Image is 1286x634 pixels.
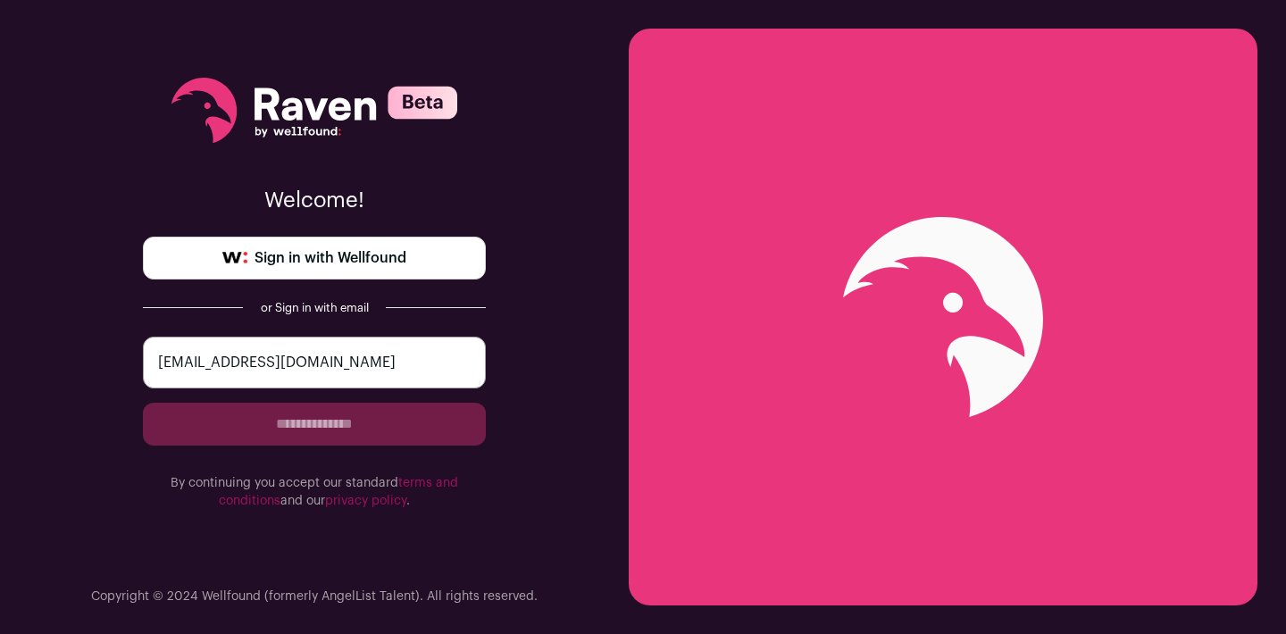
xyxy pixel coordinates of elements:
[255,247,406,269] span: Sign in with Wellfound
[91,588,538,605] p: Copyright © 2024 Wellfound (formerly AngelList Talent). All rights reserved.
[257,301,372,315] div: or Sign in with email
[143,237,486,279] a: Sign in with Wellfound
[143,337,486,388] input: email@example.com
[325,495,406,507] a: privacy policy
[222,252,247,264] img: wellfound-symbol-flush-black-fb3c872781a75f747ccb3a119075da62bfe97bd399995f84a933054e44a575c4.png
[219,477,458,507] a: terms and conditions
[143,187,486,215] p: Welcome!
[143,474,486,510] p: By continuing you accept our standard and our .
